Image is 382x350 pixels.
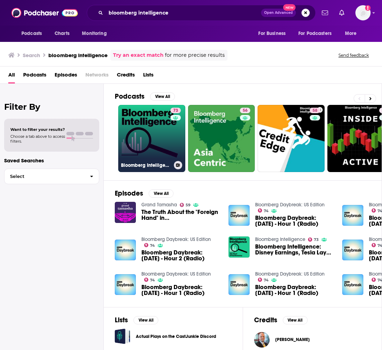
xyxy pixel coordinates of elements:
[342,274,363,295] img: Bloomberg Daybreak: April 27, 2022 - Hour 1 (Radio)
[255,271,325,277] a: Bloomberg Daybreak: US Edition
[255,244,334,255] span: Bloomberg Intelligence: Disney Earnings, Tesla Layoff Fears
[255,236,305,242] a: Bloomberg Intelligence
[255,202,325,208] a: Bloomberg Daybreak: US Edition
[294,27,342,40] button: open menu
[55,29,69,38] span: Charts
[117,69,135,83] a: Credits
[4,169,99,184] button: Select
[21,29,42,38] span: Podcasts
[48,52,108,59] h3: bloomberg intelligence
[308,237,319,242] a: 73
[4,102,99,112] h2: Filter By
[355,5,371,20] span: Logged in as sashagoldin
[115,240,136,261] img: Bloomberg Daybreak: June 13, 2022 - Hour 2 (Radio)
[50,27,74,40] a: Charts
[141,202,177,208] a: Grand Tamasha
[255,284,334,296] a: Bloomberg Daybreak: August 2, 2022 - Hour 1 (Radio)
[115,329,130,344] a: Actual Plays on the CastJunkie Discord
[188,105,255,172] a: 56
[355,5,371,20] img: User Profile
[144,278,155,282] a: 74
[4,157,99,164] p: Saved Searches
[8,69,15,83] span: All
[77,27,115,40] button: open menu
[264,11,293,15] span: Open Advanced
[118,105,185,172] a: 73Bloomberg Intelligence
[355,5,371,20] button: Show profile menu
[275,337,310,342] span: [PERSON_NAME]
[340,27,365,40] button: open menu
[229,274,250,295] img: Bloomberg Daybreak: August 2, 2022 - Hour 1 (Radio)
[261,9,296,17] button: Open AdvancedNew
[23,52,40,59] h3: Search
[229,205,250,226] img: Bloomberg Daybreak: July 20, 2022 - Hour 1 (Radio)
[150,244,155,247] span: 74
[141,209,220,221] a: The Truth About the "Foreign Hand" in India
[141,271,211,277] a: Bloomberg Daybreak: US Edition
[254,332,270,348] img: Mike McGlone
[255,215,334,227] a: Bloomberg Daybreak: July 20, 2022 - Hour 1 (Radio)
[141,236,211,242] a: Bloomberg Daybreak: US Edition
[336,7,347,19] a: Show notifications dropdown
[143,69,153,83] a: Lists
[319,7,331,19] a: Show notifications dropdown
[254,316,277,324] h2: Credits
[345,29,357,38] span: More
[365,5,371,11] svg: Add a profile image
[258,208,269,213] a: 74
[115,202,136,223] img: The Truth About the "Foreign Hand" in India
[133,316,158,324] button: View All
[255,215,334,227] span: Bloomberg Daybreak: [DATE] - Hour 1 (Radio)
[4,174,84,179] span: Select
[342,205,363,226] img: Bloomberg Daybreak: December 15, 2022 - Hour 2 (Radio)
[23,69,46,83] a: Podcasts
[240,108,250,113] a: 56
[275,337,310,342] a: Mike McGlone
[149,189,174,198] button: View All
[144,243,155,247] a: 74
[11,6,78,19] img: Podchaser - Follow, Share and Rate Podcasts
[55,69,77,83] a: Episodes
[253,27,294,40] button: open menu
[173,107,178,114] span: 73
[310,108,320,113] a: 58
[254,316,308,324] a: CreditsView All
[170,108,181,113] a: 73
[342,240,363,261] img: Bloomberg Daybreak: February 15, 2022 - Hour 1 (Radio)
[258,29,286,38] span: For Business
[10,127,65,132] span: Want to filter your results?
[336,52,371,58] button: Send feedback
[106,7,261,18] input: Search podcasts, credits, & more...
[115,274,136,295] img: Bloomberg Daybreak: April 26, 2022 - Hour 1 (Radio)
[82,29,106,38] span: Monitoring
[150,92,175,101] button: View All
[141,209,220,221] span: The Truth About the "Foreign Hand" in [GEOGRAPHIC_DATA]
[186,204,190,207] span: 59
[283,4,296,11] span: New
[85,69,109,83] span: Networks
[141,250,220,261] a: Bloomberg Daybreak: June 13, 2022 - Hour 2 (Radio)
[258,105,325,172] a: 58
[255,284,334,296] span: Bloomberg Daybreak: [DATE] - Hour 1 (Radio)
[10,134,65,144] span: Choose a tab above to access filters.
[314,238,319,241] span: 73
[165,51,225,59] span: for more precise results
[113,51,164,59] a: Try an exact match
[141,284,220,296] span: Bloomberg Daybreak: [DATE] - Hour 1 (Radio)
[264,279,269,282] span: 74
